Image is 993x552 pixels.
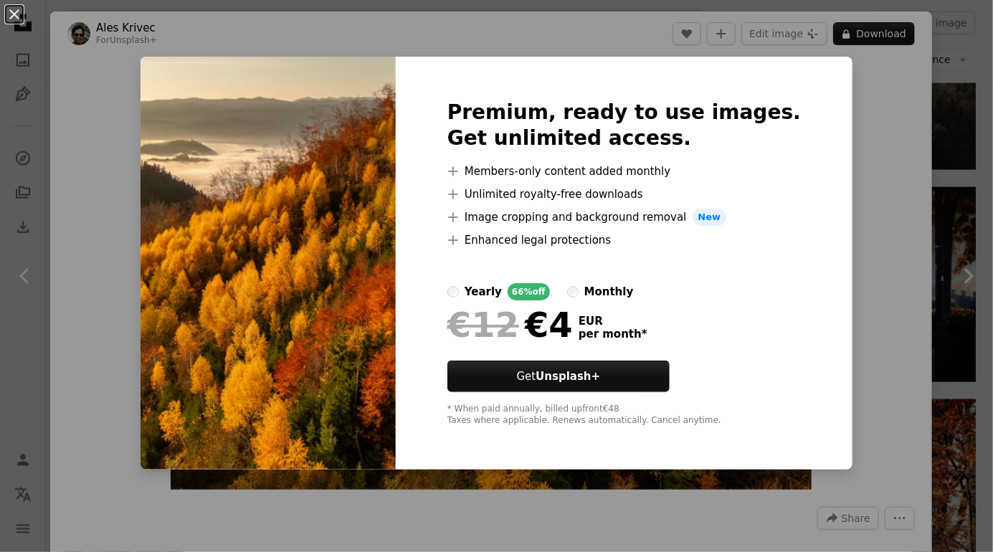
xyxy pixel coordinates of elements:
[447,404,801,427] div: * When paid annually, billed upfront €48 Taxes where applicable. Renews automatically. Cancel any...
[536,370,600,383] strong: Unsplash+
[465,283,502,300] div: yearly
[693,209,727,226] span: New
[508,283,550,300] div: 66% off
[447,186,801,203] li: Unlimited royalty-free downloads
[447,232,801,249] li: Enhanced legal protections
[447,306,573,343] div: €4
[447,361,670,392] button: GetUnsplash+
[579,328,647,341] span: per month *
[447,286,459,298] input: yearly66%off
[447,209,801,226] li: Image cropping and background removal
[447,100,801,151] h2: Premium, ready to use images. Get unlimited access.
[579,315,647,328] span: EUR
[447,163,801,180] li: Members-only content added monthly
[447,306,519,343] span: €12
[141,57,396,470] img: premium_photo-1668456464829-d1fcceaa4ee5
[584,283,634,300] div: monthly
[567,286,579,298] input: monthly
